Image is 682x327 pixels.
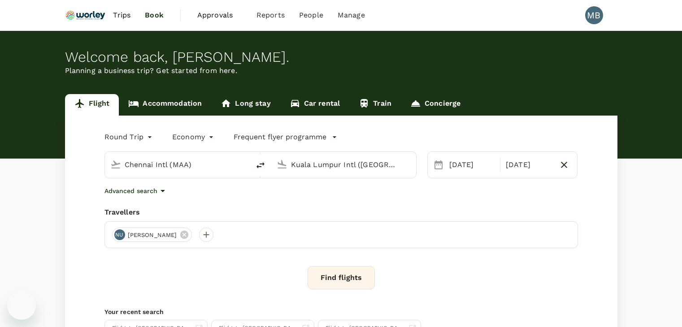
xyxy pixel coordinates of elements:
a: Car rental [280,94,350,116]
div: Economy [172,130,216,144]
iframe: Button to launch messaging window [7,291,36,320]
div: [DATE] [502,156,555,174]
div: Round Trip [104,130,155,144]
div: MB [585,6,603,24]
a: Concierge [401,94,470,116]
span: Reports [256,10,285,21]
span: Trips [113,10,130,21]
span: People [299,10,323,21]
span: Book [145,10,164,21]
a: Long stay [211,94,280,116]
button: delete [250,155,271,176]
a: Train [349,94,401,116]
button: Advanced search [104,185,168,196]
div: NU [114,229,125,240]
a: Accommodation [119,94,211,116]
p: Your recent search [104,307,578,316]
span: Approvals [197,10,242,21]
div: Welcome back , [PERSON_NAME] . [65,49,617,65]
input: Going to [291,158,397,172]
a: Flight [65,94,119,116]
p: Advanced search [104,186,157,195]
button: Frequent flyer programme [234,132,337,142]
div: Travellers [104,207,578,218]
p: Planning a business trip? Get started from here. [65,65,617,76]
button: Open [410,163,412,165]
button: Open [243,163,245,165]
div: [DATE] [446,156,498,174]
img: Ranhill Worley Sdn Bhd [65,5,106,25]
p: Frequent flyer programme [234,132,326,142]
span: Manage [338,10,365,21]
div: NU[PERSON_NAME] [112,228,192,242]
span: [PERSON_NAME] [122,231,182,240]
button: Find flights [308,266,375,289]
input: Depart from [125,158,231,172]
